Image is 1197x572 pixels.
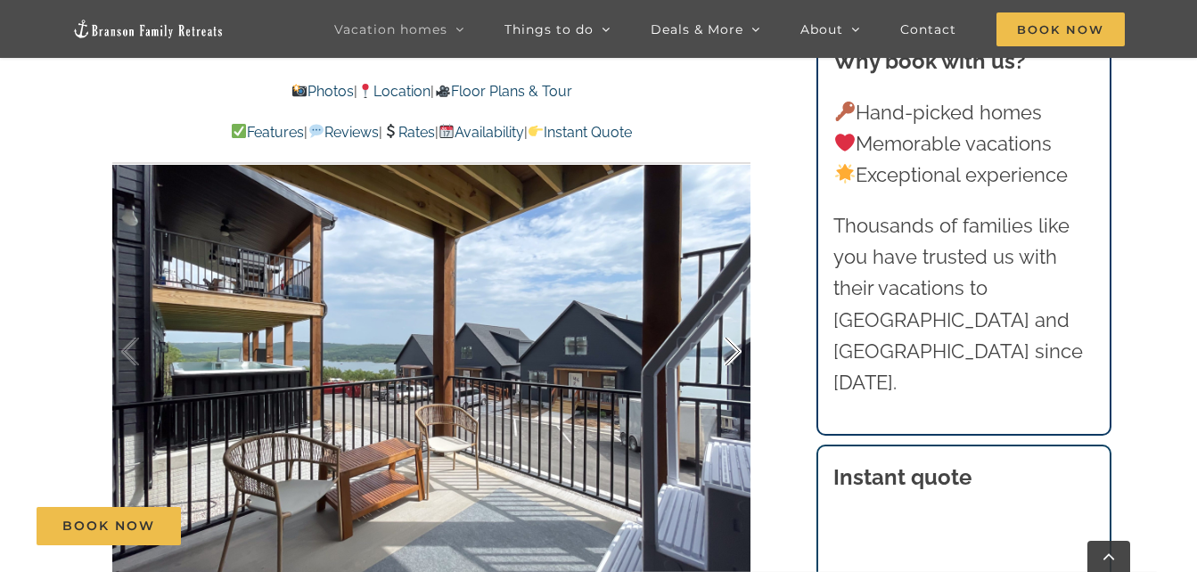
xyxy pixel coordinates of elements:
[72,19,224,39] img: Branson Family Retreats Logo
[291,83,354,100] a: Photos
[833,210,1094,398] p: Thousands of families like you have trusted us with their vacations to [GEOGRAPHIC_DATA] and [GEO...
[833,464,972,490] strong: Instant quote
[112,121,750,144] p: | | | |
[439,124,454,138] img: 📆
[292,84,307,98] img: 📸
[112,80,750,103] p: | |
[996,12,1125,46] span: Book Now
[307,124,378,141] a: Reviews
[436,84,450,98] img: 🎥
[651,23,743,36] span: Deals & More
[309,124,324,138] img: 💬
[529,124,543,138] img: 👉
[231,124,304,141] a: Features
[833,97,1094,192] p: Hand-picked homes Memorable vacations Exceptional experience
[357,83,430,100] a: Location
[900,23,956,36] span: Contact
[334,23,447,36] span: Vacation homes
[232,124,246,138] img: ✅
[835,164,855,184] img: 🌟
[37,507,181,545] a: Book Now
[382,124,435,141] a: Rates
[62,519,155,534] span: Book Now
[800,23,843,36] span: About
[439,124,524,141] a: Availability
[383,124,398,138] img: 💲
[835,102,855,121] img: 🔑
[504,23,594,36] span: Things to do
[528,124,632,141] a: Instant Quote
[835,133,855,152] img: ❤️
[358,84,373,98] img: 📍
[434,83,571,100] a: Floor Plans & Tour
